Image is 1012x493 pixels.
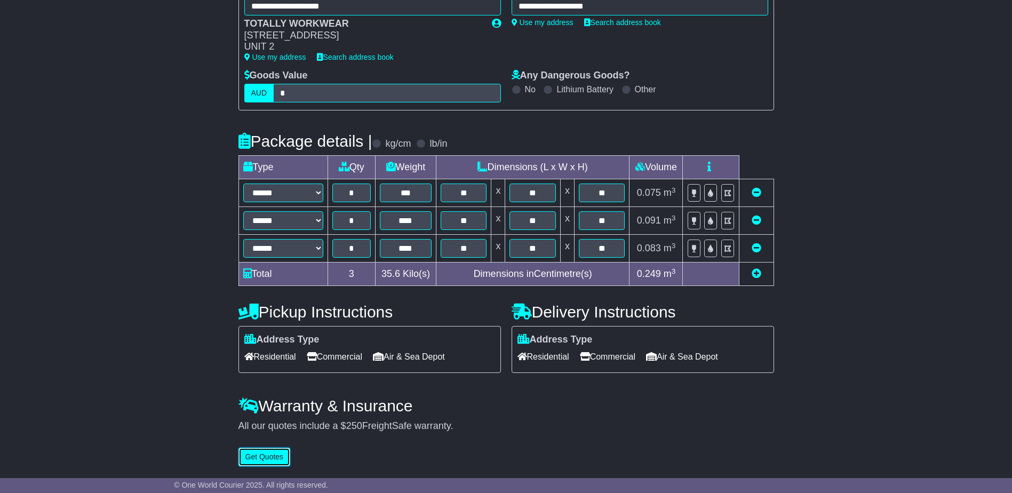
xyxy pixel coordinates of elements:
td: Weight [375,156,436,179]
span: 35.6 [381,268,400,279]
td: x [560,235,574,263]
a: Search address book [584,18,661,27]
td: x [491,207,505,235]
span: 0.083 [637,243,661,253]
a: Remove this item [752,187,761,198]
sup: 3 [672,267,676,275]
span: © One World Courier 2025. All rights reserved. [174,481,328,489]
td: Type [238,156,328,179]
span: Commercial [580,348,635,365]
span: 250 [346,420,362,431]
span: m [664,215,676,226]
div: [STREET_ADDRESS] [244,30,481,42]
span: m [664,243,676,253]
span: Air & Sea Depot [646,348,718,365]
span: Residential [517,348,569,365]
h4: Warranty & Insurance [238,397,774,415]
td: 3 [328,263,375,286]
a: Search address book [317,53,394,61]
span: 0.075 [637,187,661,198]
button: Get Quotes [238,448,291,466]
div: UNIT 2 [244,41,481,53]
label: Any Dangerous Goods? [512,70,630,82]
td: Dimensions in Centimetre(s) [436,263,629,286]
h4: Delivery Instructions [512,303,774,321]
td: x [560,179,574,207]
label: lb/in [429,138,447,150]
label: kg/cm [385,138,411,150]
td: Dimensions (L x W x H) [436,156,629,179]
label: No [525,84,536,94]
sup: 3 [672,186,676,194]
td: Volume [629,156,683,179]
label: Address Type [244,334,320,346]
h4: Package details | [238,132,372,150]
div: TOTALLY WORKWEAR [244,18,481,30]
td: Kilo(s) [375,263,436,286]
span: m [664,187,676,198]
sup: 3 [672,242,676,250]
span: Residential [244,348,296,365]
span: Air & Sea Depot [373,348,445,365]
span: Commercial [307,348,362,365]
td: x [491,179,505,207]
span: m [664,268,676,279]
div: All our quotes include a $ FreightSafe warranty. [238,420,774,432]
span: 0.091 [637,215,661,226]
td: Total [238,263,328,286]
td: Qty [328,156,375,179]
a: Use my address [244,53,306,61]
span: 0.249 [637,268,661,279]
a: Add new item [752,268,761,279]
td: x [491,235,505,263]
td: x [560,207,574,235]
sup: 3 [672,214,676,222]
label: Goods Value [244,70,308,82]
a: Remove this item [752,215,761,226]
label: Other [635,84,656,94]
label: AUD [244,84,274,102]
a: Remove this item [752,243,761,253]
h4: Pickup Instructions [238,303,501,321]
label: Address Type [517,334,593,346]
a: Use my address [512,18,573,27]
label: Lithium Battery [556,84,613,94]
